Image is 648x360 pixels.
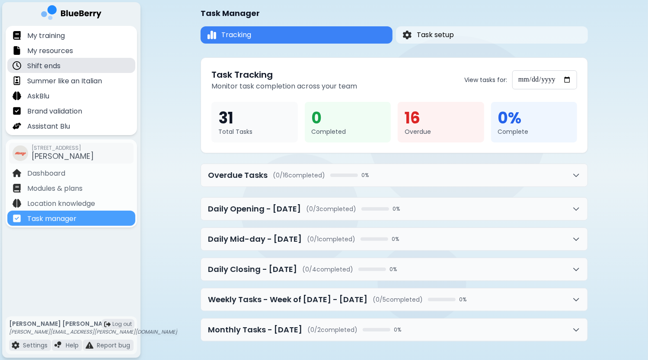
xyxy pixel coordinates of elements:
[104,321,111,328] img: logout
[417,30,454,40] span: Task setup
[9,328,177,335] p: [PERSON_NAME][EMAIL_ADDRESS][PERSON_NAME][DOMAIN_NAME]
[27,31,65,41] p: My training
[405,128,477,136] div: Overdue
[394,326,401,333] span: 0 %
[403,31,412,40] img: Task setup
[207,30,216,40] img: Tracking
[306,205,356,213] span: ( 0 / 3 completed)
[27,76,102,86] p: Summer like an Italian
[27,168,65,179] p: Dashboard
[312,128,384,136] div: Completed
[208,324,302,336] h2: Monthly Tasks - [DATE]
[13,214,21,223] img: file icon
[27,183,83,194] p: Modules & plans
[112,321,132,328] span: Log out
[201,258,587,281] button: Daily Closing - [DATE](0/4completed)0%
[307,235,355,243] span: ( 0 / 1 completed)
[86,341,93,349] img: file icon
[27,199,95,209] p: Location knowledge
[218,128,291,136] div: Total Tasks
[396,26,588,44] button: Task setupTask setup
[13,145,28,161] img: company thumbnail
[201,228,587,250] button: Daily Mid-day - [DATE](0/1completed)0%
[13,122,21,130] img: file icon
[389,266,397,273] span: 0 %
[211,68,357,81] h2: Task Tracking
[312,109,384,128] div: 0
[23,341,48,349] p: Settings
[13,199,21,208] img: file icon
[27,106,82,117] p: Brand validation
[218,109,291,128] div: 31
[361,172,369,179] span: 0 %
[27,214,77,224] p: Task manager
[13,61,21,70] img: file icon
[498,109,571,128] div: 0 %
[208,169,268,181] h2: Overdue Tasks
[373,296,423,303] span: ( 0 / 5 completed)
[464,76,507,84] label: View tasks for:
[54,341,62,349] img: file icon
[97,341,130,349] p: Report bug
[13,92,21,100] img: file icon
[13,184,21,193] img: file icon
[302,265,353,273] span: ( 0 / 4 completed)
[27,121,70,132] p: Assistant Blu
[221,30,251,40] span: Tracking
[27,91,49,101] p: AskBlu
[9,320,177,328] p: [PERSON_NAME] [PERSON_NAME]
[13,169,21,177] img: file icon
[12,341,19,349] img: file icon
[459,296,466,303] span: 0 %
[13,107,21,115] img: file icon
[208,203,301,215] h2: Daily Opening - [DATE]
[201,288,587,311] button: Weekly Tasks - Week of [DATE] - [DATE](0/5completed)0%
[41,5,102,23] img: company logo
[392,236,399,243] span: 0 %
[201,164,587,186] button: Overdue Tasks(0/16completed)0%
[201,319,587,341] button: Monthly Tasks - [DATE](0/2completed)0%
[13,76,21,85] img: file icon
[201,198,587,220] button: Daily Opening - [DATE](0/3completed)0%
[208,294,367,306] h2: Weekly Tasks - Week of [DATE] - [DATE]
[201,7,260,19] h1: Task Manager
[27,46,73,56] p: My resources
[393,205,400,212] span: 0 %
[32,145,94,152] span: [STREET_ADDRESS]
[27,61,61,71] p: Shift ends
[66,341,79,349] p: Help
[208,233,302,245] h2: Daily Mid-day - [DATE]
[13,46,21,55] img: file icon
[498,128,571,136] div: Complete
[32,151,94,161] span: [PERSON_NAME]
[211,81,357,92] p: Monitor task completion across your team
[307,326,358,334] span: ( 0 / 2 completed)
[208,263,297,275] h2: Daily Closing - [DATE]
[201,26,393,44] button: TrackingTracking
[273,171,325,179] span: ( 0 / 16 completed)
[405,109,477,128] div: 16
[13,31,21,40] img: file icon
